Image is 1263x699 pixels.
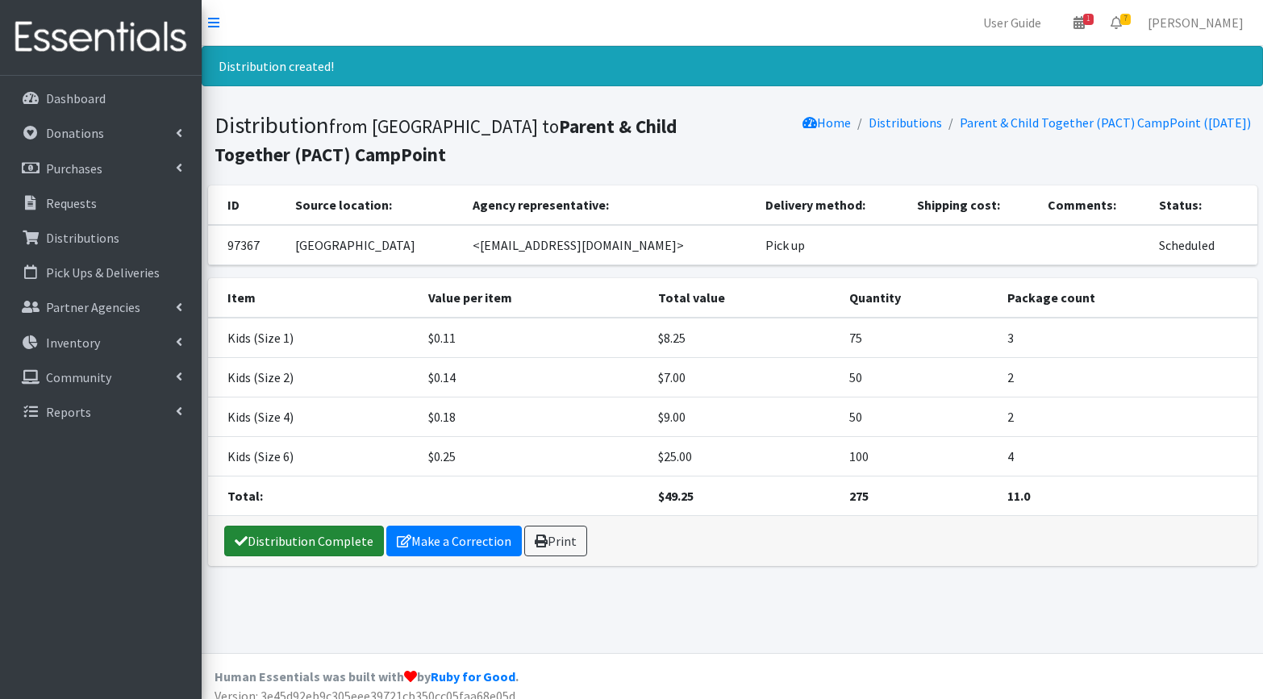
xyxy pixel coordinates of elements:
th: Source location: [286,185,463,225]
th: Quantity [840,278,997,318]
a: 7 [1098,6,1135,39]
a: Purchases [6,152,195,185]
a: User Guide [970,6,1054,39]
a: Make a Correction [386,526,522,556]
td: 2 [998,397,1257,437]
td: $0.25 [419,437,648,476]
td: Kids (Size 4) [208,397,419,437]
td: 97367 [208,225,286,265]
a: Requests [6,187,195,219]
td: 100 [840,437,997,476]
div: Distribution created! [202,46,1263,86]
td: Kids (Size 6) [208,437,419,476]
th: Delivery method: [756,185,907,225]
th: Status: [1149,185,1257,225]
p: Requests [46,195,97,211]
a: Ruby for Good [431,668,515,684]
strong: 275 [849,488,869,504]
a: Print [524,526,587,556]
a: Distribution Complete [224,526,384,556]
th: Value per item [419,278,648,318]
td: 3 [998,318,1257,358]
a: Partner Agencies [6,291,195,323]
th: Shipping cost: [907,185,1037,225]
td: $25.00 [648,437,840,476]
td: Kids (Size 2) [208,358,419,397]
small: from [GEOGRAPHIC_DATA] to [215,114,677,166]
strong: $49.25 [658,488,694,504]
span: 1 [1083,14,1094,25]
p: Purchases [46,160,102,177]
b: Parent & Child Together (PACT) CampPoint [215,114,677,166]
td: <[EMAIL_ADDRESS][DOMAIN_NAME]> [463,225,756,265]
a: [PERSON_NAME] [1135,6,1257,39]
td: $7.00 [648,358,840,397]
a: Pick Ups & Deliveries [6,256,195,289]
th: Comments: [1038,185,1149,225]
td: Pick up [756,225,907,265]
th: ID [208,185,286,225]
a: Dashboard [6,82,195,114]
p: Community [46,369,111,385]
td: 75 [840,318,997,358]
p: Reports [46,404,91,420]
a: 1 [1061,6,1098,39]
strong: Human Essentials was built with by . [215,668,519,684]
p: Dashboard [46,90,106,106]
td: $0.14 [419,358,648,397]
td: 4 [998,437,1257,476]
th: Package count [998,278,1257,318]
th: Agency representative: [463,185,756,225]
p: Partner Agencies [46,299,140,315]
p: Inventory [46,335,100,351]
a: Distributions [869,114,942,131]
a: Distributions [6,222,195,254]
td: $9.00 [648,397,840,437]
img: HumanEssentials [6,10,195,64]
th: Item [208,278,419,318]
p: Donations [46,125,104,141]
strong: Total: [227,488,263,504]
td: $8.25 [648,318,840,358]
td: $0.18 [419,397,648,437]
a: Inventory [6,327,195,359]
td: Kids (Size 1) [208,318,419,358]
th: Total value [648,278,840,318]
a: Community [6,361,195,393]
td: 2 [998,358,1257,397]
h1: Distribution [215,111,727,167]
span: 7 [1120,14,1131,25]
td: Scheduled [1149,225,1257,265]
td: 50 [840,397,997,437]
a: Reports [6,396,195,428]
a: Home [802,114,851,131]
p: Distributions [46,230,119,246]
strong: 11.0 [1007,488,1030,504]
a: Donations [6,117,195,149]
td: [GEOGRAPHIC_DATA] [286,225,463,265]
p: Pick Ups & Deliveries [46,264,160,281]
td: $0.11 [419,318,648,358]
a: Parent & Child Together (PACT) CampPoint ([DATE]) [960,114,1251,131]
td: 50 [840,358,997,397]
